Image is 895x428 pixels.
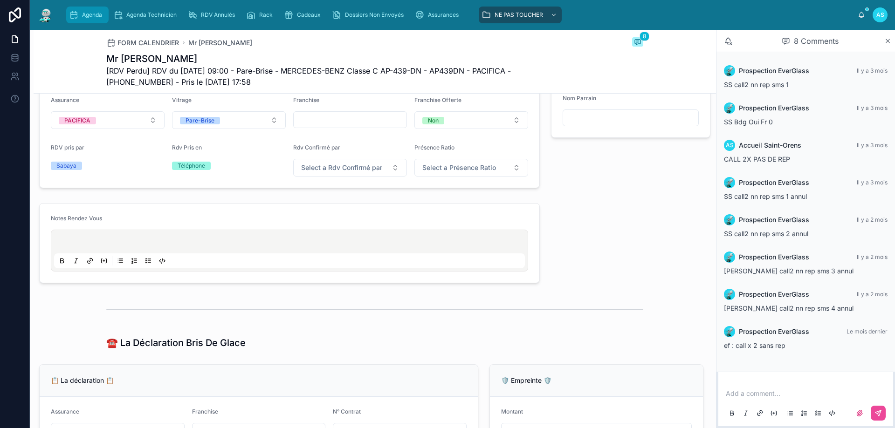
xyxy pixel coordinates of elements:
div: Non [428,117,439,124]
span: Il y a 2 mois [857,253,888,260]
a: RDV Annulés [185,7,241,23]
span: Dossiers Non Envoyés [345,11,404,19]
span: Le mois dernier [847,328,888,335]
span: AS [876,11,884,19]
span: Agenda [82,11,102,19]
a: FORM CALENDRIER [106,38,179,48]
span: 📋 La déclaration 📋 [51,376,114,384]
div: Sabaya [56,162,76,170]
span: SS call2 nn rep sms 1 [724,81,789,88]
img: App logo [37,7,54,22]
span: NE PAS TOUCHER [495,11,543,19]
span: ef : call x 2 sans rep [724,341,785,349]
button: Select Button [172,111,286,129]
span: [PERSON_NAME] call2 nn rep sms 4 annul [724,304,854,312]
button: Select Button [414,111,528,129]
span: Il y a 3 mois [857,142,888,149]
div: Téléphone [178,162,205,170]
span: [RDV Perdu] RDV du [DATE] 09:00 - Pare-Brise - MERCEDES-BENZ Classe C AP-439-DN - AP439DN - PACIF... [106,65,573,88]
span: RDV Annulés [201,11,235,19]
a: NE PAS TOUCHER [479,7,562,23]
span: Rdv Pris en [172,144,202,151]
span: 8 Comments [794,35,839,47]
span: Prospection EverGlass [739,103,809,113]
h1: Mr [PERSON_NAME] [106,52,573,65]
span: RDV pris par [51,144,84,151]
span: N° Contrat [333,408,361,415]
span: Il y a 2 mois [857,291,888,298]
span: Assurance [51,96,79,103]
button: Select Button [51,111,165,129]
span: FORM CALENDRIER [117,38,179,48]
div: Pare-Brise [186,117,214,124]
span: Accueil Saint-Orens [739,141,801,150]
span: Il y a 2 mois [857,216,888,223]
span: Cadeaux [297,11,321,19]
span: Franchise Offerte [414,96,461,103]
h1: ☎️ La Déclaration Bris De Glace [106,336,246,349]
span: Présence Ratio [414,144,454,151]
span: AS [726,142,734,149]
span: Nom Parrain [563,95,596,102]
span: Rack [259,11,273,19]
span: SS call2 nn rep sms 1 annul [724,192,807,200]
a: Agenda Technicien [110,7,183,23]
span: Select a Présence Ratio [422,163,496,172]
div: scrollable content [62,5,858,25]
span: Il y a 3 mois [857,104,888,111]
a: Mr [PERSON_NAME] [188,38,252,48]
button: 8 [632,37,643,48]
span: SS Bdg Oui Fr 0 [724,118,773,126]
a: Dossiers Non Envoyés [329,7,410,23]
span: Prospection EverGlass [739,66,809,75]
a: Rack [243,7,279,23]
span: CALL 2X PAS DE REP [724,155,790,163]
a: Cadeaux [281,7,327,23]
span: Assurance [51,408,79,415]
button: Select Button [414,159,528,177]
span: SS call2 nn rep sms 2 annul [724,230,808,238]
span: Prospection EverGlass [739,178,809,187]
span: Prospection EverGlass [739,290,809,299]
span: Assurances [428,11,459,19]
div: PACIFICA [64,117,90,124]
span: Select a Rdv Confirmé par [301,163,382,172]
span: Prospection EverGlass [739,215,809,224]
a: Assurances [412,7,465,23]
span: [PERSON_NAME] call2 nn rep sms 3 annul [724,267,854,275]
span: Prospection EverGlass [739,327,809,336]
span: 8 [640,32,649,41]
span: Prospection EverGlass [739,252,809,262]
span: Franchise [293,96,319,103]
span: Notes Rendez Vous [51,215,102,222]
a: Agenda [66,7,109,23]
span: Montant [501,408,523,415]
span: Il y a 3 mois [857,179,888,186]
span: Agenda Technicien [126,11,177,19]
span: 🛡️ Empreinte 🛡️ [501,376,551,384]
button: Select Button [293,159,407,177]
span: Rdv Confirmé par [293,144,340,151]
span: Vitrage [172,96,192,103]
span: Franchise [192,408,218,415]
span: Il y a 3 mois [857,67,888,74]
